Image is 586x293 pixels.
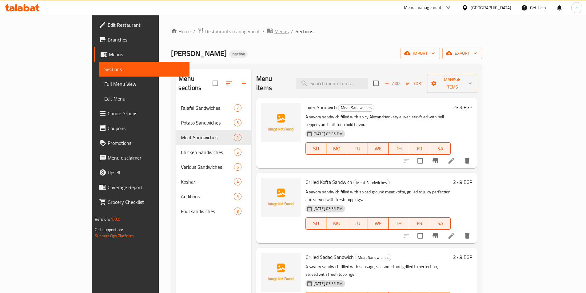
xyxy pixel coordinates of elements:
[176,204,251,219] div: Foul sandwiches8
[108,110,185,117] span: Choice Groups
[368,217,389,230] button: WE
[433,219,448,228] span: SA
[305,103,337,112] span: Liver Sandwich
[442,48,482,59] button: export
[108,154,185,161] span: Menu disclaimer
[447,49,477,57] span: export
[308,219,324,228] span: SU
[108,169,185,176] span: Upsell
[433,144,448,153] span: SA
[205,28,260,35] span: Restaurants management
[576,4,578,11] span: e
[261,253,301,292] img: Grilled Sadaq Sandwich
[406,80,423,87] span: Sort
[305,217,326,230] button: SU
[95,215,110,223] span: Version:
[94,136,189,150] a: Promotions
[176,145,251,160] div: Chicken Sandwiches5
[99,62,189,77] a: Sections
[405,79,425,88] button: Sort
[389,217,409,230] button: TH
[404,4,442,11] div: Menu-management
[354,179,389,186] span: Meat Sandwiches
[305,177,352,187] span: Grilled Kofta Sandwich
[391,144,407,153] span: TH
[305,113,451,129] p: A savory sandwich filled with spicy Alexandrian-style liver, stir-fried with bell peppers and chi...
[94,195,189,209] a: Grocery Checklist
[326,217,347,230] button: MO
[349,219,365,228] span: TU
[222,76,237,91] span: Sort sections
[94,18,189,32] a: Edit Restaurant
[471,4,511,11] div: [GEOGRAPHIC_DATA]
[108,125,185,132] span: Coupons
[412,144,427,153] span: FR
[347,217,368,230] button: TU
[355,254,391,261] span: Meat Sandwiches
[305,188,451,204] p: A savory sandwich filled with spiced ground meat kofta, grilled to juicy perfection and served wi...
[234,208,241,214] span: 8
[382,79,402,88] button: Add
[430,142,451,155] button: SA
[453,103,472,112] h6: 23.9 EGP
[234,119,241,126] div: items
[234,193,241,200] div: items
[108,198,185,206] span: Grocery Checklist
[108,36,185,43] span: Branches
[305,263,451,278] p: A savory sandwich filled with sausage, seasoned and grilled to perfection, served with fresh topp...
[198,27,260,35] a: Restaurants management
[311,281,345,287] span: [DATE] 03:35 PM
[305,142,326,155] button: SU
[296,78,368,89] input: search
[391,219,407,228] span: TH
[181,178,234,185] span: Koshari
[274,28,289,35] span: Menus
[99,77,189,91] a: Full Menu View
[181,148,234,156] span: Chicken Sandwiches
[448,232,455,240] a: Edit menu item
[234,105,241,111] span: 7
[234,134,241,141] div: items
[448,157,455,164] a: Edit menu item
[402,79,427,88] span: Sort items
[430,217,451,230] button: SA
[171,27,482,35] nav: breadcrumb
[181,119,234,126] span: Potato Sandwiches
[428,228,443,243] button: Branch-specific-item
[389,142,409,155] button: TH
[181,104,234,112] div: Falafel Sandwiches
[104,65,185,73] span: Sections
[94,180,189,195] a: Coverage Report
[428,153,443,168] button: Branch-specific-item
[104,80,185,88] span: Full Menu View
[414,229,427,242] span: Select to update
[193,28,195,35] li: /
[349,144,365,153] span: TU
[176,98,251,221] nav: Menu sections
[171,46,227,60] span: [PERSON_NAME]
[311,131,345,137] span: [DATE] 03:35 PM
[401,48,440,59] button: import
[181,193,234,200] div: Additions
[94,121,189,136] a: Coupons
[382,79,402,88] span: Add item
[326,142,347,155] button: MO
[369,77,382,90] span: Select section
[412,219,427,228] span: FR
[95,232,134,240] a: Support.OpsPlatform
[176,115,251,130] div: Potato Sandwiches5
[460,228,475,243] button: delete
[94,32,189,47] a: Branches
[329,219,345,228] span: MO
[432,76,472,91] span: Manage items
[181,134,234,141] div: Meat Sandwiches
[409,217,430,230] button: FR
[95,226,123,234] span: Get support on:
[94,165,189,180] a: Upsell
[256,74,289,93] h2: Menu items
[338,104,374,112] div: Meat Sandwiches
[460,153,475,168] button: delete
